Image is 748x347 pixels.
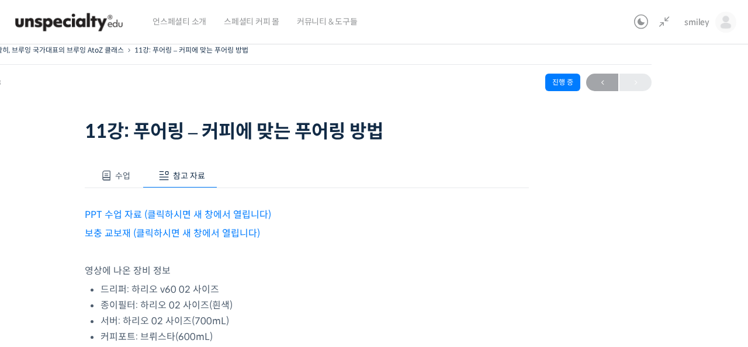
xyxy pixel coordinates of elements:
a: 홈 [4,250,77,279]
span: 대화 [107,268,121,277]
span: smiley [684,17,709,27]
span: 수업 [115,171,130,181]
span: 홈 [37,268,44,277]
span: ← [586,75,618,91]
div: 진행 중 [545,74,580,91]
h1: 11강: 푸어링 – 커피에 맞는 푸어링 방법 [85,120,529,143]
li: 커피포트: 브뤼스타(600mL) [101,329,529,345]
a: PPT 수업 자료 (클릭하시면 새 창에서 열립니다) [85,209,271,221]
li: 드리퍼: 하리오 v60 02 사이즈 [101,282,529,297]
a: 보충 교보재 (클릭하시면 새 창에서 열립니다) [85,227,260,240]
a: 설정 [151,250,224,279]
li: 서버: 하리오 02 사이즈(700mL) [101,313,529,329]
a: ←이전 [586,74,618,91]
a: 대화 [77,250,151,279]
a: 11강: 푸어링 – 커피에 맞는 푸어링 방법 [134,46,248,54]
p: 영상에 나온 장비 정보 [85,263,529,279]
span: 설정 [181,268,195,277]
li: 종이필터: 하리오 02 사이즈(흰색) [101,297,529,313]
span: 참고 자료 [173,171,205,181]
